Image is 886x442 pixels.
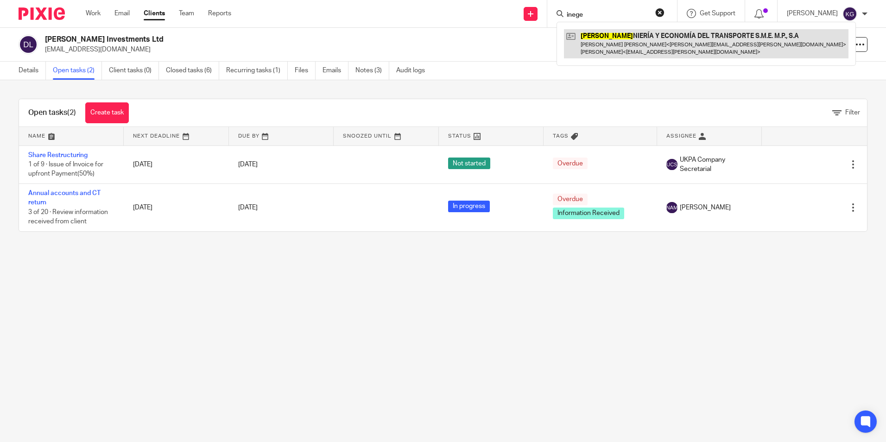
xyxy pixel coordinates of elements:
[842,6,857,21] img: svg%3E
[166,62,219,80] a: Closed tasks (6)
[787,9,838,18] p: [PERSON_NAME]
[28,108,76,118] h1: Open tasks
[144,9,165,18] a: Clients
[448,133,471,139] span: Status
[19,35,38,54] img: svg%3E
[19,7,65,20] img: Pixie
[553,194,588,205] span: Overdue
[355,62,389,80] a: Notes (3)
[448,158,490,169] span: Not started
[666,202,677,213] img: svg%3E
[124,183,228,231] td: [DATE]
[666,159,677,170] img: svg%3E
[45,45,741,54] p: [EMAIL_ADDRESS][DOMAIN_NAME]
[28,161,103,177] span: 1 of 9 · Issue of Invoice for upfront Payment(50%)
[85,102,129,123] a: Create task
[238,204,258,211] span: [DATE]
[238,161,258,168] span: [DATE]
[226,62,288,80] a: Recurring tasks (1)
[553,133,569,139] span: Tags
[448,201,490,212] span: In progress
[28,152,88,158] a: Share Restructuring
[179,9,194,18] a: Team
[45,35,602,44] h2: [PERSON_NAME] Investments Ltd
[396,62,432,80] a: Audit logs
[53,62,102,80] a: Open tasks (2)
[700,10,735,17] span: Get Support
[28,209,108,225] span: 3 of 20 · Review information received from client
[86,9,101,18] a: Work
[323,62,348,80] a: Emails
[680,155,753,174] span: UKPA Company Secretarial
[295,62,316,80] a: Files
[845,109,860,116] span: Filter
[208,9,231,18] a: Reports
[114,9,130,18] a: Email
[67,109,76,116] span: (2)
[28,190,101,206] a: Annual accounts and CT return
[553,208,624,219] span: Information Received
[124,145,228,183] td: [DATE]
[680,203,731,212] span: [PERSON_NAME]
[655,8,664,17] button: Clear
[109,62,159,80] a: Client tasks (0)
[566,11,649,19] input: Search
[19,62,46,80] a: Details
[343,133,392,139] span: Snoozed Until
[553,158,588,169] span: Overdue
